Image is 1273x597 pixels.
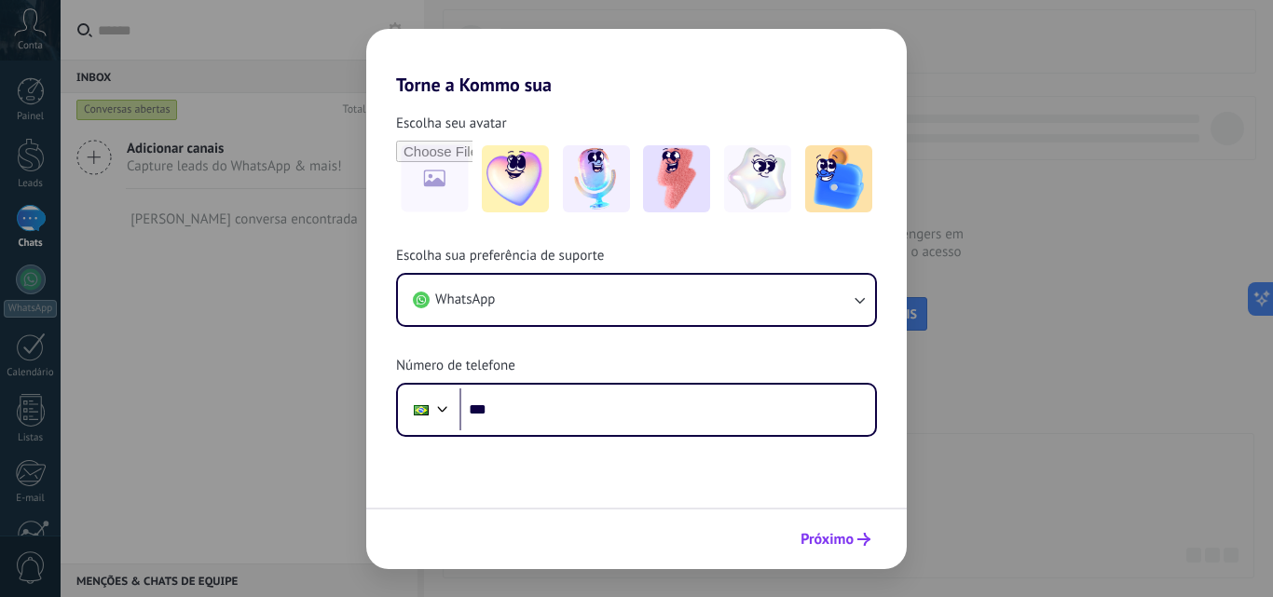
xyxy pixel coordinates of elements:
img: -3.jpeg [643,145,710,212]
h2: Torne a Kommo sua [366,29,907,96]
span: Escolha seu avatar [396,115,507,133]
button: Próximo [792,523,879,555]
img: -4.jpeg [724,145,791,212]
span: Número de telefone [396,357,515,375]
span: Escolha sua preferência de suporte [396,247,604,265]
div: Brazil: + 55 [404,390,439,429]
img: -2.jpeg [563,145,630,212]
img: -1.jpeg [482,145,549,212]
img: -5.jpeg [805,145,872,212]
button: WhatsApp [398,275,875,325]
span: WhatsApp [435,291,495,309]
span: Próximo [801,533,854,546]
